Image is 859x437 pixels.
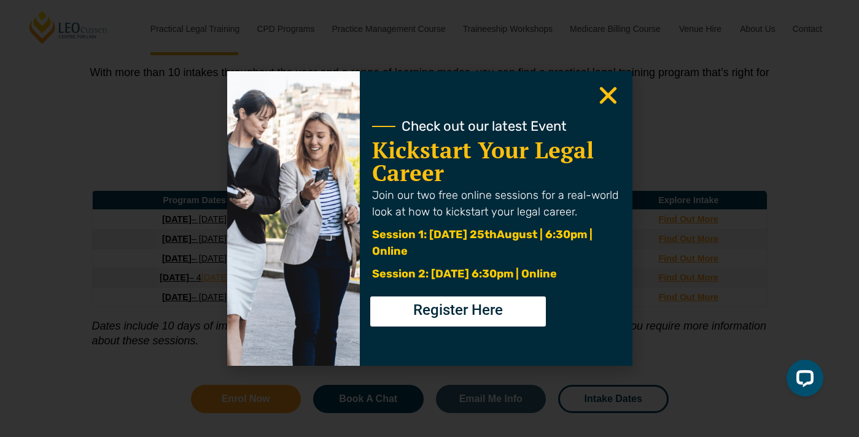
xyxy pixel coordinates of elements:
[596,83,620,107] a: Close
[370,296,546,327] a: Register Here
[402,120,567,133] span: Check out our latest Event
[372,135,594,188] a: Kickstart Your Legal Career
[372,188,618,218] span: Join our two free online sessions for a real-world look at how to kickstart your legal career.
[413,303,503,317] span: Register Here
[372,228,484,241] span: Session 1: [DATE] 25
[777,355,828,406] iframe: LiveChat chat widget
[372,267,557,280] span: Session 2: [DATE] 6:30pm | Online
[484,228,497,241] span: th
